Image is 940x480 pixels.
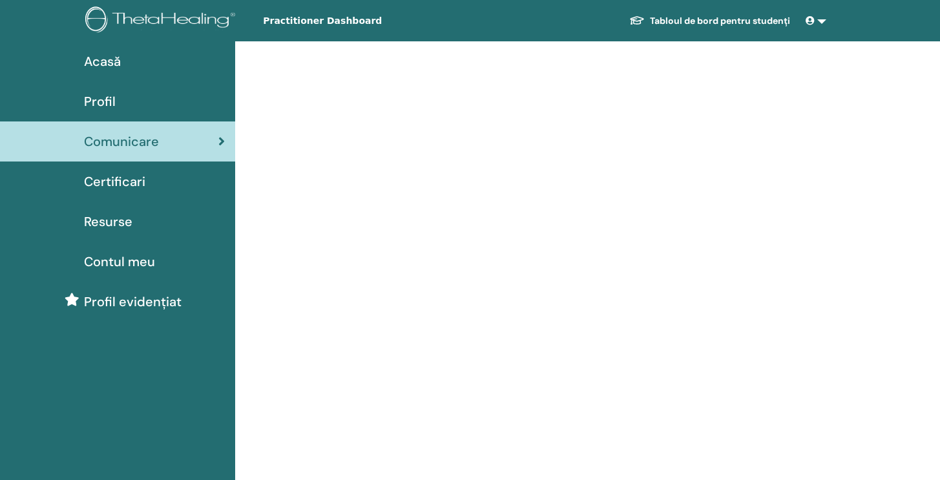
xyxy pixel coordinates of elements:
[84,292,182,311] span: Profil evidențiat
[84,172,145,191] span: Certificari
[619,9,800,33] a: Tabloul de bord pentru studenți
[84,212,132,231] span: Resurse
[85,6,240,36] img: logo.png
[84,132,159,151] span: Comunicare
[84,252,155,271] span: Contul meu
[263,14,457,28] span: Practitioner Dashboard
[629,15,645,26] img: graduation-cap-white.svg
[84,92,116,111] span: Profil
[84,52,121,71] span: Acasă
